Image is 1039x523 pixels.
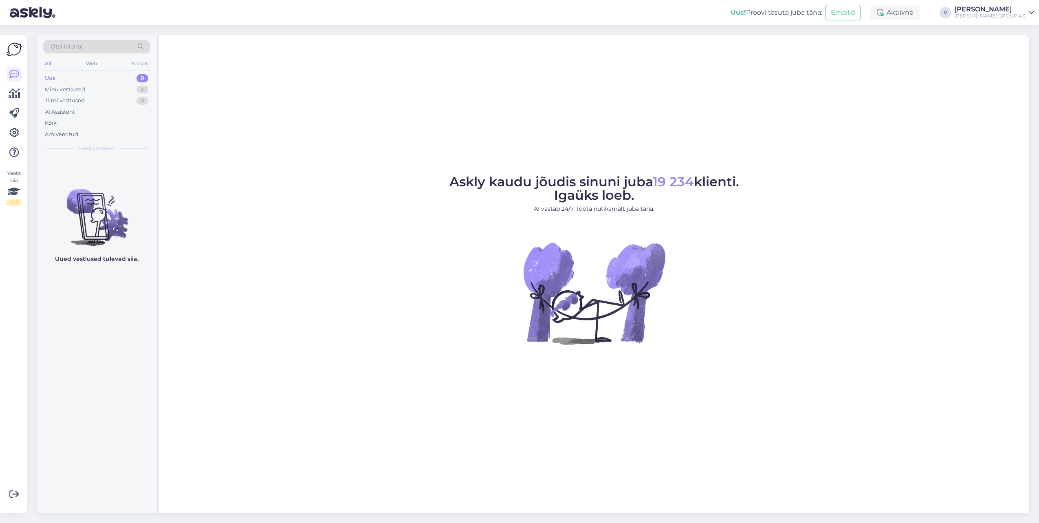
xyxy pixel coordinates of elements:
[45,74,55,82] div: Uus
[78,145,116,152] span: Uued vestlused
[449,205,739,213] p: AI vastab 24/7. Tööta nutikamalt juba täna.
[731,8,822,18] div: Proovi tasuta juba täna:
[870,5,920,20] div: Aktiivne
[954,6,1034,19] a: [PERSON_NAME][PERSON_NAME] GROUP AS
[825,5,861,20] button: Emailid
[43,58,53,69] div: All
[130,58,150,69] div: Socials
[136,86,148,94] div: 4
[84,58,99,69] div: Web
[731,9,746,16] b: Uus!
[136,97,148,105] div: 0
[55,255,139,263] p: Uued vestlused tulevad siia.
[51,42,83,51] span: Otsi kliente
[7,199,21,206] div: 2 / 3
[940,7,951,18] div: V
[45,97,85,105] div: Tiimi vestlused
[45,119,57,127] div: Kõik
[136,74,148,82] div: 0
[521,220,667,366] img: No Chat active
[45,130,78,139] div: Arhiveeritud
[45,108,75,116] div: AI Assistent
[653,174,694,190] span: 19 234
[7,170,21,206] div: Vaata siia
[449,174,739,203] span: Askly kaudu jõudis sinuni juba klienti. Igaüks loeb.
[7,42,22,57] img: Askly Logo
[37,174,156,247] img: No chats
[45,86,85,94] div: Minu vestlused
[954,6,1025,13] div: [PERSON_NAME]
[954,13,1025,19] div: [PERSON_NAME] GROUP AS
